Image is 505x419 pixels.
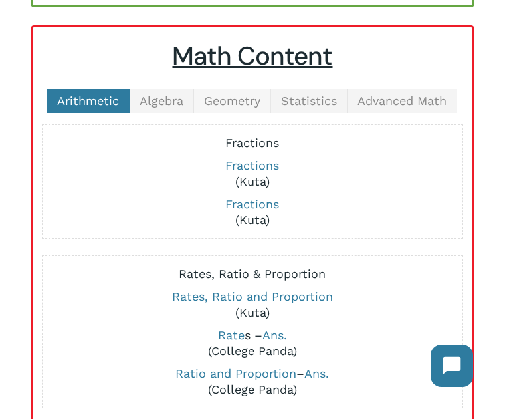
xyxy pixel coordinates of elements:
p: s – (College Panda) [49,327,456,359]
span: Fractions [225,136,279,150]
a: Rates, Ratio and Proportion [172,289,333,303]
span: Advanced Math [357,94,447,108]
span: Rates, Ratio & Proportion [179,267,326,281]
a: Ans. [304,366,329,380]
p: – (College Panda) [49,366,456,398]
a: Ratio and Proportion [175,366,296,380]
a: Statistics [271,89,348,113]
u: Math Content [172,39,332,72]
a: Advanced Math [348,89,457,113]
span: Algebra [140,94,183,108]
a: Ans. [262,328,287,342]
a: Fractions [225,197,279,211]
span: Statistics [281,94,337,108]
iframe: Chatbot [417,331,486,400]
a: Rate [218,328,245,342]
span: Geometry [204,94,260,108]
p: (Kuta) [49,158,456,190]
p: (Kuta) [49,289,456,321]
p: (Kuta) [49,196,456,228]
a: Arithmetic [47,89,130,113]
a: Fractions [225,158,279,172]
a: Geometry [194,89,271,113]
span: Arithmetic [57,94,119,108]
a: Algebra [130,89,194,113]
